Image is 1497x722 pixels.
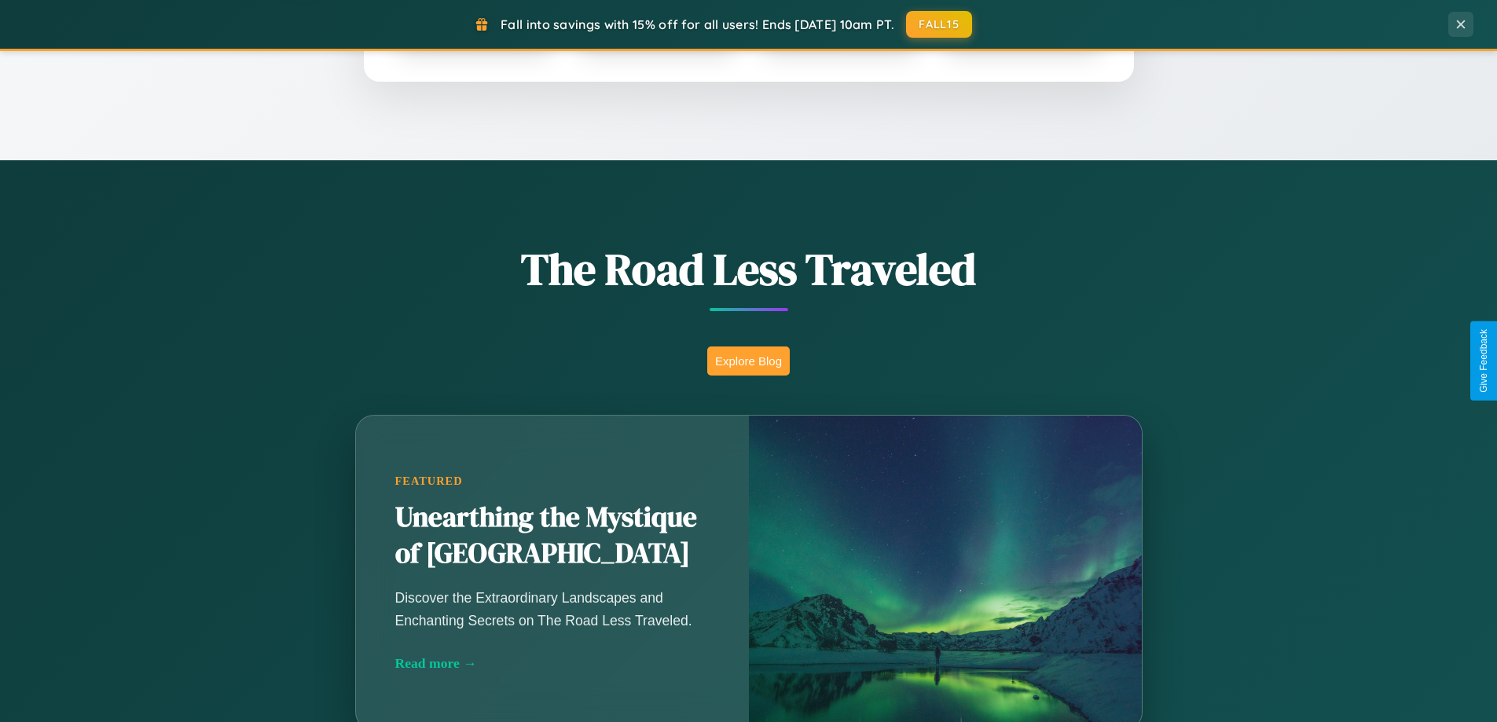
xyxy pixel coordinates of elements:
p: Discover the Extraordinary Landscapes and Enchanting Secrets on The Road Less Traveled. [395,587,710,631]
div: Give Feedback [1478,329,1489,393]
div: Read more → [395,655,710,672]
span: Fall into savings with 15% off for all users! Ends [DATE] 10am PT. [501,16,894,32]
h1: The Road Less Traveled [277,239,1220,299]
button: FALL15 [906,11,972,38]
button: Explore Blog [707,346,790,376]
div: Featured [395,475,710,488]
h2: Unearthing the Mystique of [GEOGRAPHIC_DATA] [395,500,710,572]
